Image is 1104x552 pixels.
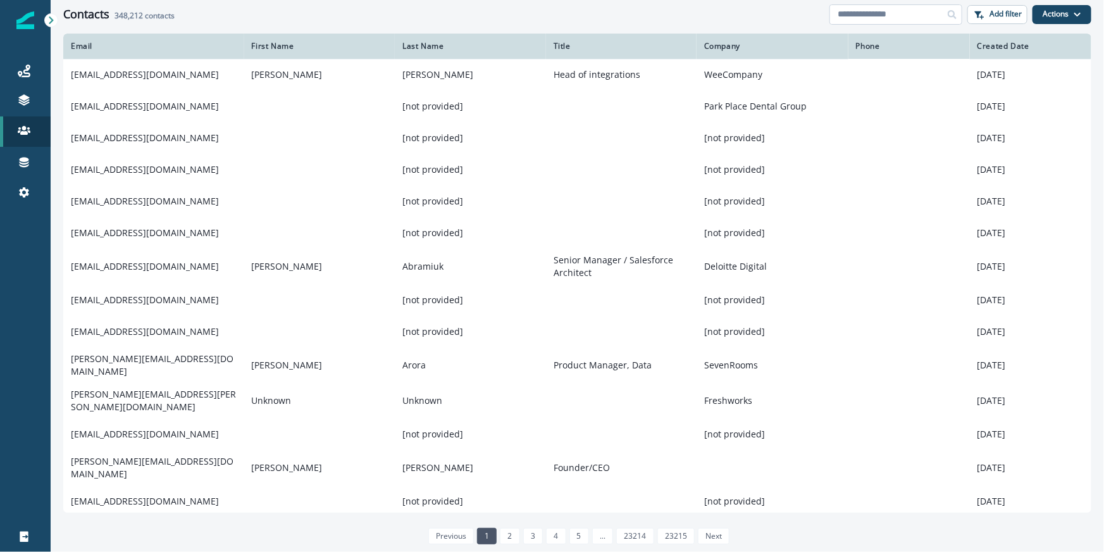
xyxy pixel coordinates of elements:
[395,217,546,249] td: [not provided]
[63,217,1091,249] a: [EMAIL_ADDRESS][DOMAIN_NAME][not provided][not provided][DATE]
[244,450,395,486] td: [PERSON_NAME]
[63,185,1091,217] a: [EMAIL_ADDRESS][DOMAIN_NAME][not provided][not provided][DATE]
[63,249,1091,284] a: [EMAIL_ADDRESS][DOMAIN_NAME][PERSON_NAME]AbramiukSenior Manager / Salesforce ArchitectDeloitte Di...
[697,486,848,517] td: [not provided]
[244,383,395,418] td: Unknown
[402,41,538,51] div: Last Name
[697,154,848,185] td: [not provided]
[697,122,848,154] td: [not provided]
[63,217,244,249] td: [EMAIL_ADDRESS][DOMAIN_NAME]
[546,528,566,544] a: Page 4
[395,418,546,450] td: [not provided]
[554,41,689,51] div: Title
[395,383,546,418] td: Unknown
[697,284,848,316] td: [not provided]
[523,528,543,544] a: Page 3
[244,249,395,284] td: [PERSON_NAME]
[425,528,730,544] ul: Pagination
[395,59,546,91] td: [PERSON_NAME]
[395,450,546,486] td: [PERSON_NAME]
[63,486,244,517] td: [EMAIL_ADDRESS][DOMAIN_NAME]
[977,163,1084,176] p: [DATE]
[63,486,1091,517] a: [EMAIL_ADDRESS][DOMAIN_NAME][not provided][not provided][DATE]
[697,348,848,383] td: SevenRooms
[697,383,848,418] td: Freshworks
[63,122,244,154] td: [EMAIL_ADDRESS][DOMAIN_NAME]
[977,428,1084,441] p: [DATE]
[697,249,848,284] td: Deloitte Digital
[657,528,695,544] a: Page 23215
[697,185,848,217] td: [not provided]
[115,11,175,20] h2: contacts
[71,41,237,51] div: Email
[63,91,244,122] td: [EMAIL_ADDRESS][DOMAIN_NAME]
[697,316,848,348] td: [not provided]
[115,10,143,21] span: 348,212
[395,284,546,316] td: [not provided]
[244,348,395,383] td: [PERSON_NAME]
[697,91,848,122] td: Park Place Dental Group
[395,122,546,154] td: [not provided]
[554,461,689,474] p: Founder/CEO
[63,284,1091,316] a: [EMAIL_ADDRESS][DOMAIN_NAME][not provided][not provided][DATE]
[977,394,1084,407] p: [DATE]
[977,325,1084,338] p: [DATE]
[395,348,546,383] td: Arora
[63,418,244,450] td: [EMAIL_ADDRESS][DOMAIN_NAME]
[63,383,1091,418] a: [PERSON_NAME][EMAIL_ADDRESS][PERSON_NAME][DOMAIN_NAME]UnknownUnknownFreshworks[DATE]
[967,5,1027,24] button: Add filter
[63,59,1091,91] a: [EMAIL_ADDRESS][DOMAIN_NAME][PERSON_NAME][PERSON_NAME]Head of integrationsWeeCompany[DATE]
[500,528,519,544] a: Page 2
[63,450,244,486] td: [PERSON_NAME][EMAIL_ADDRESS][DOMAIN_NAME]
[63,450,1091,486] a: [PERSON_NAME][EMAIL_ADDRESS][DOMAIN_NAME][PERSON_NAME][PERSON_NAME]Founder/CEO[DATE]
[977,195,1084,208] p: [DATE]
[395,185,546,217] td: [not provided]
[697,59,848,91] td: WeeCompany
[63,185,244,217] td: [EMAIL_ADDRESS][DOMAIN_NAME]
[554,254,689,279] p: Senior Manager / Salesforce Architect
[1033,5,1091,24] button: Actions
[63,348,244,383] td: [PERSON_NAME][EMAIL_ADDRESS][DOMAIN_NAME]
[395,154,546,185] td: [not provided]
[63,383,244,418] td: [PERSON_NAME][EMAIL_ADDRESS][PERSON_NAME][DOMAIN_NAME]
[395,316,546,348] td: [not provided]
[63,154,1091,185] a: [EMAIL_ADDRESS][DOMAIN_NAME][not provided][not provided][DATE]
[63,418,1091,450] a: [EMAIL_ADDRESS][DOMAIN_NAME][not provided][not provided][DATE]
[63,59,244,91] td: [EMAIL_ADDRESS][DOMAIN_NAME]
[697,217,848,249] td: [not provided]
[704,41,841,51] div: Company
[554,68,689,81] p: Head of integrations
[989,9,1022,18] p: Add filter
[697,418,848,450] td: [not provided]
[244,59,395,91] td: [PERSON_NAME]
[63,316,244,348] td: [EMAIL_ADDRESS][DOMAIN_NAME]
[977,68,1084,81] p: [DATE]
[698,528,729,544] a: Next page
[977,41,1084,51] div: Created Date
[63,91,1091,122] a: [EMAIL_ADDRESS][DOMAIN_NAME][not provided]Park Place Dental Group[DATE]
[977,359,1084,372] p: [DATE]
[63,316,1091,348] a: [EMAIL_ADDRESS][DOMAIN_NAME][not provided][not provided][DATE]
[977,100,1084,113] p: [DATE]
[252,41,388,51] div: First Name
[977,461,1084,474] p: [DATE]
[592,528,613,544] a: Jump forward
[977,495,1084,508] p: [DATE]
[977,260,1084,273] p: [DATE]
[16,11,34,29] img: Inflection
[477,528,497,544] a: Page 1 is your current page
[395,91,546,122] td: [not provided]
[554,359,689,372] p: Product Manager, Data
[977,294,1084,306] p: [DATE]
[63,249,244,284] td: [EMAIL_ADDRESS][DOMAIN_NAME]
[616,528,654,544] a: Page 23214
[63,8,109,22] h1: Contacts
[63,284,244,316] td: [EMAIL_ADDRESS][DOMAIN_NAME]
[856,41,962,51] div: Phone
[977,227,1084,239] p: [DATE]
[63,122,1091,154] a: [EMAIL_ADDRESS][DOMAIN_NAME][not provided][not provided][DATE]
[395,486,546,517] td: [not provided]
[977,132,1084,144] p: [DATE]
[63,348,1091,383] a: [PERSON_NAME][EMAIL_ADDRESS][DOMAIN_NAME][PERSON_NAME]AroraProduct Manager, DataSevenRooms[DATE]
[63,154,244,185] td: [EMAIL_ADDRESS][DOMAIN_NAME]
